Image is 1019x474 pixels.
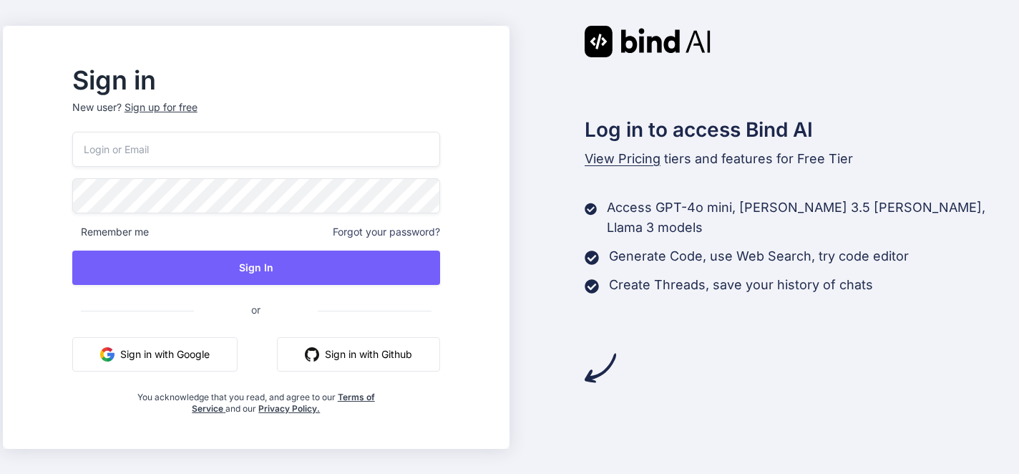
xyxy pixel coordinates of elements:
[585,26,711,57] img: Bind AI logo
[72,100,440,132] p: New user?
[72,69,440,92] h2: Sign in
[585,151,660,166] span: View Pricing
[585,149,1017,169] p: tiers and features for Free Tier
[133,383,379,415] div: You acknowledge that you read, and agree to our and our
[305,347,319,362] img: github
[609,246,909,266] p: Generate Code, use Web Search, try code editor
[607,198,1016,238] p: Access GPT-4o mini, [PERSON_NAME] 3.5 [PERSON_NAME], Llama 3 models
[72,251,440,285] button: Sign In
[72,337,238,372] button: Sign in with Google
[609,275,873,295] p: Create Threads, save your history of chats
[192,392,375,414] a: Terms of Service
[100,347,114,362] img: google
[194,292,318,327] span: or
[585,115,1017,145] h2: Log in to access Bind AI
[72,225,149,239] span: Remember me
[277,337,440,372] button: Sign in with Github
[125,100,198,115] div: Sign up for free
[258,403,320,414] a: Privacy Policy.
[333,225,440,239] span: Forgot your password?
[72,132,440,167] input: Login or Email
[585,352,616,384] img: arrow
